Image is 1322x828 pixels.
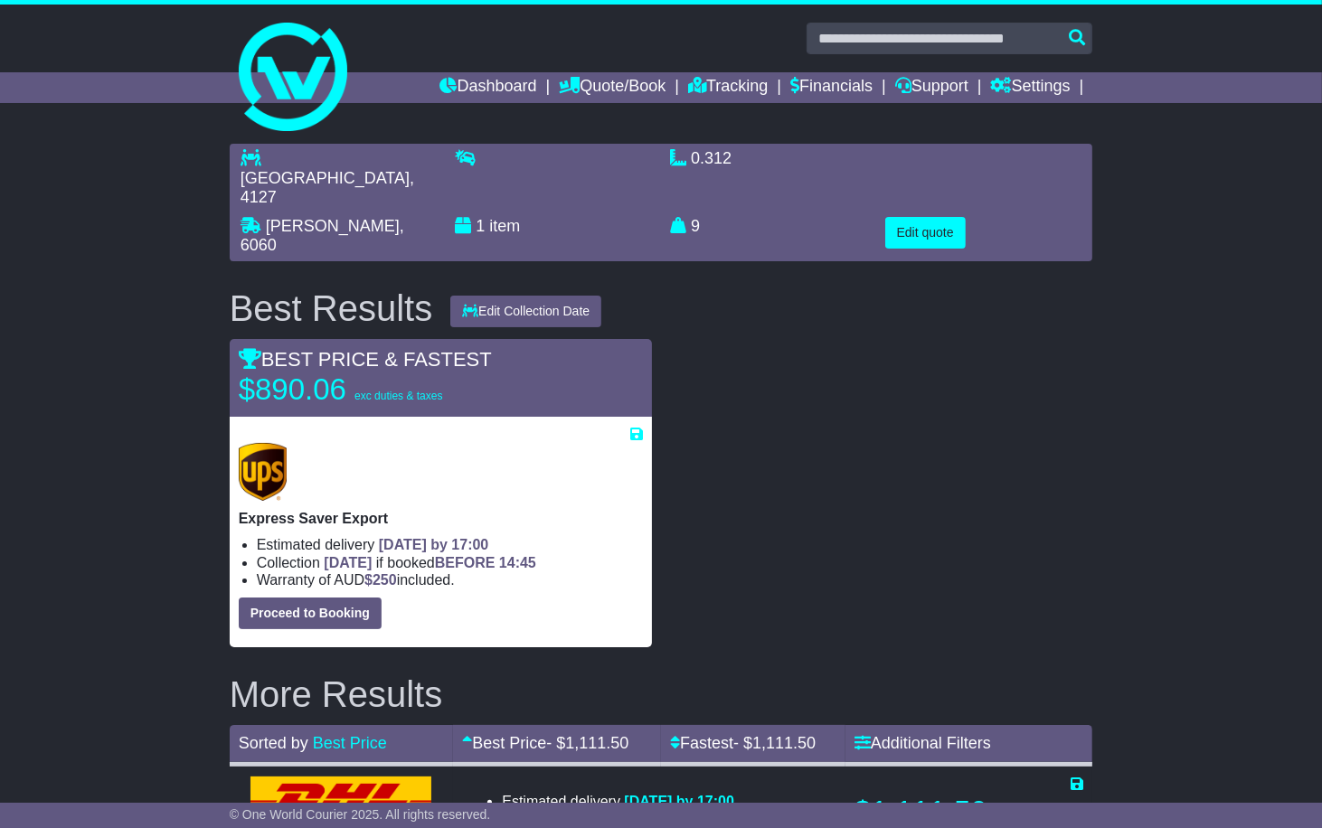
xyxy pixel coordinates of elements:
li: Collection [257,554,643,571]
span: 1,111.50 [752,734,816,752]
li: Estimated delivery [257,536,643,553]
span: [DATE] by 17:00 [624,794,734,809]
p: $890.06 [239,372,465,408]
button: Edit quote [885,217,966,249]
li: Estimated delivery [502,793,781,810]
span: - $ [546,734,628,752]
span: [DATE] [324,555,372,570]
span: 1 [476,217,485,235]
a: Quote/Book [559,72,666,103]
span: 250 [373,572,397,588]
div: Best Results [221,288,442,328]
span: 9 [691,217,700,235]
span: BEST PRICE & FASTEST [239,348,492,371]
button: Proceed to Booking [239,597,382,629]
span: [GEOGRAPHIC_DATA] [241,169,410,187]
span: © One World Courier 2025. All rights reserved. [230,807,491,822]
span: , 6060 [241,217,404,255]
h2: More Results [230,674,1093,714]
span: [PERSON_NAME] [266,217,400,235]
span: 0.312 [691,149,732,167]
button: Edit Collection Date [450,296,601,327]
span: if booked [324,555,535,570]
span: item [489,217,520,235]
a: Best Price [313,734,387,752]
img: UPS (new): Express Saver Export [239,443,288,501]
span: 14:45 [499,555,536,570]
span: , 4127 [241,169,414,207]
span: exc duties & taxes [354,390,442,402]
span: $ [364,572,397,588]
span: Sorted by [239,734,308,752]
a: Dashboard [439,72,536,103]
span: [DATE] by 17:00 [379,537,489,552]
p: Express Saver Export [239,510,643,527]
a: Fastest- $1,111.50 [670,734,816,752]
a: Best Price- $1,111.50 [462,734,628,752]
a: Financials [790,72,873,103]
span: 1,111.50 [565,734,628,752]
span: BEFORE [435,555,496,570]
img: DHL: Express Worldwide Export [250,776,431,816]
a: Tracking [688,72,768,103]
a: Settings [991,72,1071,103]
a: Support [895,72,968,103]
li: Warranty of AUD included. [257,571,643,588]
a: Additional Filters [855,734,991,752]
span: - $ [733,734,816,752]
